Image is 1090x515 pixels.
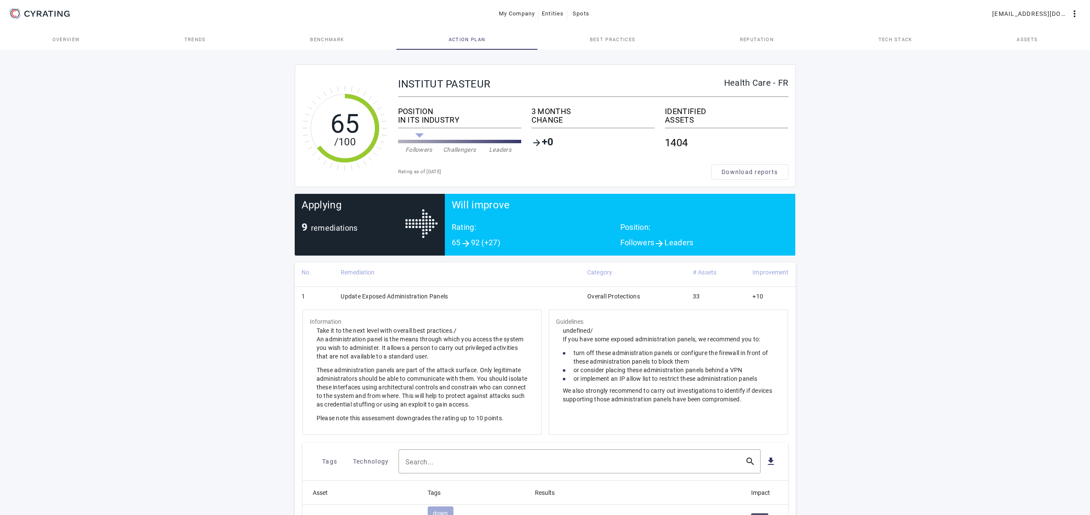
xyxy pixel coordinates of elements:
[398,78,724,90] div: INSTITUT PASTEUR
[330,108,359,139] tspan: 65
[398,107,521,116] div: POSITION
[989,6,1083,21] button: [EMAIL_ADDRESS][DOMAIN_NAME]
[879,37,912,42] span: Tech Stack
[452,201,789,223] div: Will improve
[452,223,620,238] div: Rating:
[711,164,788,180] button: Download reports
[620,238,789,249] div: Followers Leaders
[580,286,686,309] td: Overall Protections
[334,136,355,148] tspan: /100
[654,238,664,249] mat-icon: arrow_forward
[317,366,528,409] p: These administration panels are part of the attack surface. Only legitimate administrators should...
[334,262,580,286] th: Remediation
[334,286,580,309] td: Update Exposed Administration Panels
[398,116,521,124] div: IN ITS INDUSTRY
[398,168,711,176] div: Rating as of [DATE]
[542,7,564,21] span: Entities
[665,116,788,124] div: ASSETS
[317,327,528,422] span: Take it to the next level with overall best practices./
[495,6,539,21] button: My Company
[24,11,70,17] g: CYRATING
[724,78,788,87] div: Health Care - FR
[302,201,405,223] div: Applying
[184,37,206,42] span: Trends
[461,238,471,249] mat-icon: arrow_forward
[722,168,778,176] span: Download reports
[531,138,542,148] mat-icon: arrow_forward
[746,286,795,309] td: +10
[295,286,334,309] td: 1
[556,317,584,326] mat-card-subtitle: Guidelines
[322,455,337,468] span: Tags
[686,262,746,286] th: # Assets
[452,238,620,249] div: 65 92 (+27)
[766,456,776,467] mat-icon: file_download
[535,488,562,497] div: Results
[563,386,774,404] p: We also strongly recommend to carry out investigations to identify if devices supporting those ad...
[573,7,589,21] span: Spots
[563,327,774,404] span: undefined/
[535,488,555,497] div: Results
[439,145,480,154] div: Challengers
[531,116,655,124] div: CHANGE
[992,7,1069,21] span: [EMAIL_ADDRESS][DOMAIN_NAME]
[740,456,761,467] mat-icon: search
[665,107,788,116] div: IDENTIFIED
[310,37,344,42] span: Benchmark
[538,6,567,21] button: Entities
[449,37,486,42] span: Action Plan
[563,374,774,383] li: or implement an IP allow list to restrict these administration panels
[310,317,342,326] mat-card-subtitle: Information
[317,335,528,361] p: An administration panel is the means through which you access the system you wish to administer. ...
[686,286,746,309] td: 33
[309,454,350,469] button: Tags
[563,349,774,366] li: turn off these administration panels or configure the firewall in front of these administration p...
[563,335,774,343] p: If you have some exposed administration panels, we recommend you to:
[563,366,774,374] li: or consider placing these administration panels behind a VPN
[542,138,554,148] span: +0
[313,488,328,497] div: Asset
[746,262,795,286] th: Improvement
[295,262,334,286] th: No.
[751,488,770,497] div: Impact
[350,454,392,469] button: Technology
[353,455,389,468] span: Technology
[428,488,441,497] div: Tags
[620,223,789,238] div: Position:
[480,145,521,154] div: Leaders
[665,132,788,154] div: 1404
[499,7,535,21] span: My Company
[302,221,308,233] span: 9
[313,488,335,497] div: Asset
[751,488,778,497] div: Impact
[740,37,774,42] span: Reputation
[405,458,434,466] mat-label: Search...
[531,107,655,116] div: 3 MONTHS
[9,489,73,511] iframe: Ouvre un widget dans lequel vous pouvez trouver plus d’informations
[52,37,80,42] span: Overview
[1017,37,1038,42] span: Assets
[428,488,448,497] div: Tags
[590,37,635,42] span: Best practices
[567,6,595,21] button: Spots
[311,223,358,232] span: remediations
[317,414,528,422] p: Please note this assessment downgrades the rating up to 10 points.
[399,145,439,154] div: Followers
[580,262,686,286] th: Category
[1069,9,1080,19] mat-icon: more_vert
